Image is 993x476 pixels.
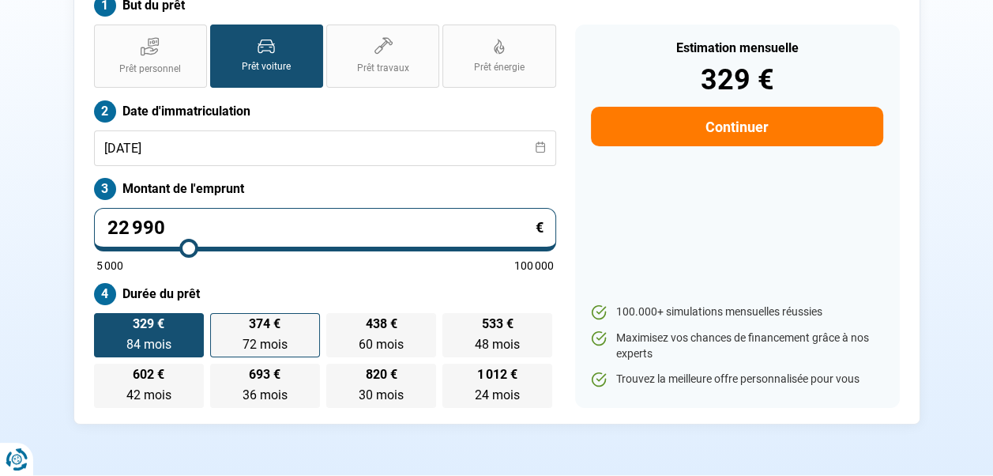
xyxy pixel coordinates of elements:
[477,368,517,381] span: 1 012 €
[242,60,291,74] span: Prêt voiture
[357,62,409,75] span: Prêt travaux
[475,337,520,352] span: 48 mois
[94,178,556,200] label: Montant de l'emprunt
[94,100,556,123] label: Date d'immatriculation
[133,318,164,331] span: 329 €
[591,107,882,146] button: Continuer
[474,61,525,74] span: Prêt énergie
[514,260,554,271] span: 100 000
[126,387,171,402] span: 42 mois
[591,66,882,94] div: 329 €
[359,337,404,352] span: 60 mois
[249,318,280,331] span: 374 €
[591,372,882,387] li: Trouvez la meilleure offre personnalisée pour vous
[536,221,544,235] span: €
[94,130,556,166] input: jj/mm/aaaa
[119,62,181,76] span: Prêt personnel
[243,387,288,402] span: 36 mois
[126,337,171,352] span: 84 mois
[591,42,882,55] div: Estimation mensuelle
[243,337,288,352] span: 72 mois
[591,304,882,320] li: 100.000+ simulations mensuelles réussies
[482,318,513,331] span: 533 €
[366,368,397,381] span: 820 €
[133,368,164,381] span: 602 €
[96,260,123,271] span: 5 000
[366,318,397,331] span: 438 €
[475,387,520,402] span: 24 mois
[94,283,556,305] label: Durée du prêt
[591,331,882,361] li: Maximisez vos chances de financement grâce à nos experts
[359,387,404,402] span: 30 mois
[249,368,280,381] span: 693 €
